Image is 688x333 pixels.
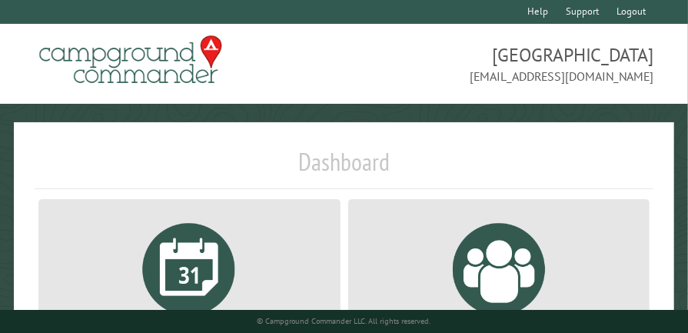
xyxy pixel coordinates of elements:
span: [GEOGRAPHIC_DATA] [EMAIL_ADDRESS][DOMAIN_NAME] [344,42,654,85]
h1: Dashboard [35,147,654,189]
small: © Campground Commander LLC. All rights reserved. [258,316,431,326]
img: Campground Commander [35,30,227,90]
